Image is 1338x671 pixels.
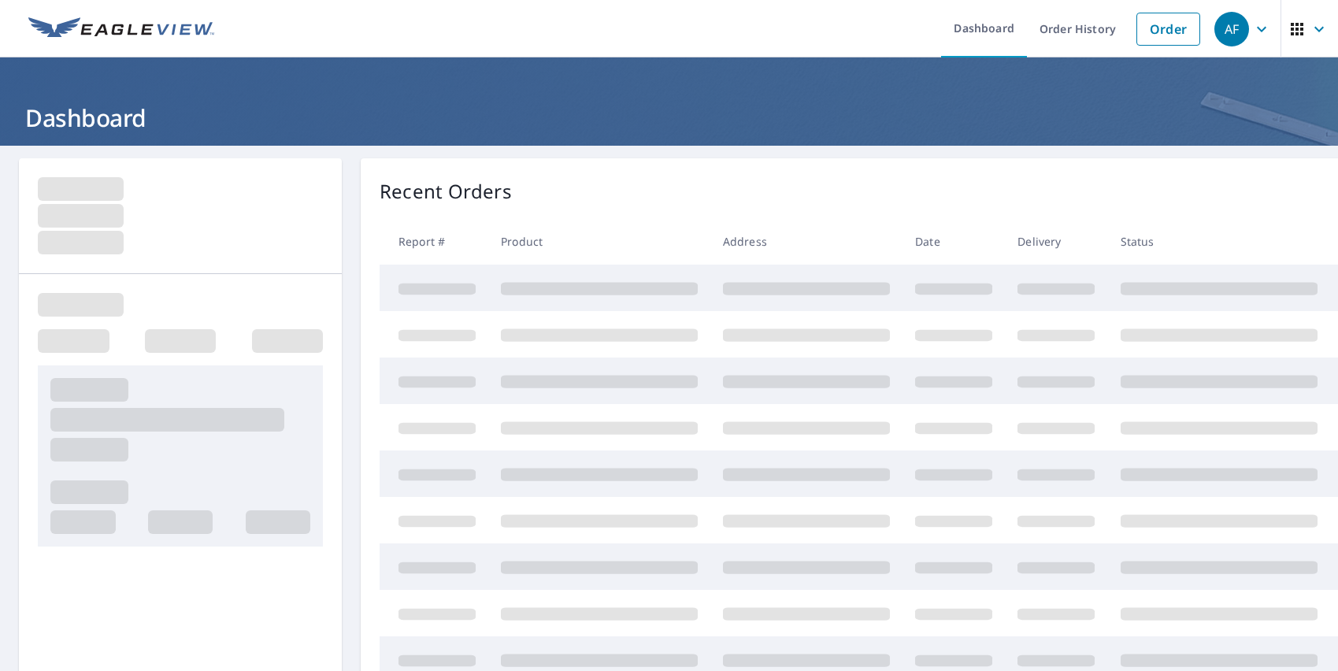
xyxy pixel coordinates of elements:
[380,218,488,265] th: Report #
[380,177,512,206] p: Recent Orders
[28,17,214,41] img: EV Logo
[903,218,1005,265] th: Date
[710,218,903,265] th: Address
[19,102,1319,134] h1: Dashboard
[488,218,710,265] th: Product
[1005,218,1107,265] th: Delivery
[1136,13,1200,46] a: Order
[1214,12,1249,46] div: AF
[1108,218,1330,265] th: Status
